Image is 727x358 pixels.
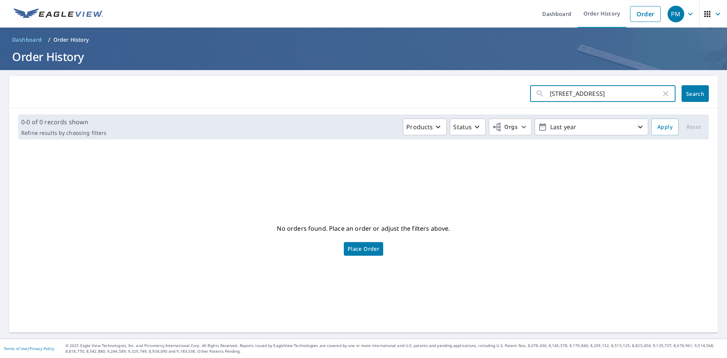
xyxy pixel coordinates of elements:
p: Last year [547,120,636,134]
a: Place Order [344,242,383,256]
nav: breadcrumb [9,34,718,46]
button: Orgs [489,119,532,135]
p: 0-0 of 0 records shown [21,117,106,127]
a: Privacy Policy [30,346,54,351]
div: PM [668,6,684,22]
a: Terms of Use [4,346,27,351]
p: | [4,346,54,351]
span: Dashboard [12,36,42,44]
span: Place Order [348,247,379,251]
button: Products [403,119,447,135]
p: Products [406,122,433,131]
a: Order [630,6,661,22]
p: Order History [53,36,89,44]
h1: Order History [9,49,718,64]
button: Search [682,85,709,102]
li: / [48,35,50,44]
span: Orgs [492,122,518,132]
a: Dashboard [9,34,45,46]
span: Search [688,90,703,97]
p: No orders found. Place an order or adjust the filters above. [277,222,450,234]
button: Status [450,119,486,135]
input: Address, Report #, Claim ID, etc. [550,83,661,104]
button: Last year [535,119,648,135]
button: Apply [651,119,679,135]
p: Status [453,122,472,131]
img: EV Logo [14,8,103,20]
span: Apply [657,122,672,132]
p: Refine results by choosing filters [21,130,106,136]
p: © 2025 Eagle View Technologies, Inc. and Pictometry International Corp. All Rights Reserved. Repo... [66,343,723,354]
